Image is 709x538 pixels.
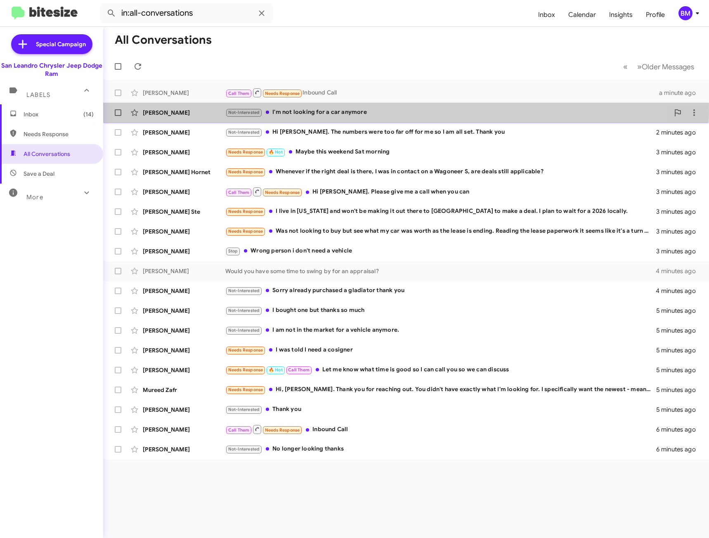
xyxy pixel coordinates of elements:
div: Let me know what time is good so I can call you so we can discuss [225,365,656,375]
a: Profile [639,3,671,27]
span: Needs Response [24,130,94,138]
button: BM [671,6,700,20]
div: 3 minutes ago [656,188,702,196]
span: Needs Response [228,347,263,353]
span: Not-Interested [228,288,260,293]
div: [PERSON_NAME] [143,247,225,255]
div: 5 minutes ago [656,307,702,315]
h1: All Conversations [115,33,212,47]
span: Needs Response [228,149,263,155]
span: Not-Interested [228,308,260,313]
div: [PERSON_NAME] [143,267,225,275]
div: 5 minutes ago [656,346,702,354]
div: 5 minutes ago [656,406,702,414]
div: Whenever if the right deal is there, I was in contact on a Wagoneer S, are deals still applicable? [225,167,656,177]
span: Inbox [24,110,94,118]
span: Needs Response [228,387,263,392]
div: 6 minutes ago [656,445,702,453]
div: Inbound Call [225,87,659,98]
div: I'm not looking for a car anymore [225,108,669,117]
div: 3 minutes ago [656,148,702,156]
span: Call Them [228,91,250,96]
span: « [623,61,628,72]
div: [PERSON_NAME] [143,109,225,117]
div: Thank you [225,405,656,414]
div: I am not in the market for a vehicle anymore. [225,326,656,335]
span: Call Them [288,367,310,373]
div: [PERSON_NAME] [143,227,225,236]
span: Not-Interested [228,110,260,115]
div: [PERSON_NAME] [143,445,225,453]
div: Wrong person i don't need a vehicle [225,246,656,256]
div: 4 minutes ago [656,267,702,275]
span: Needs Response [228,169,263,175]
div: Sorry already purchased a gladiator thank you [225,286,656,295]
div: [PERSON_NAME] [143,406,225,414]
span: Needs Response [228,209,263,214]
div: 4 minutes ago [656,287,702,295]
span: Needs Response [265,91,300,96]
div: Hi [PERSON_NAME]. Please give me a call when you can [225,186,656,197]
span: Not-Interested [228,446,260,452]
span: Not-Interested [228,328,260,333]
div: BM [678,6,692,20]
span: 🔥 Hot [269,149,283,155]
nav: Page navigation example [619,58,699,75]
div: Mureed Zafr [143,386,225,394]
a: Insights [603,3,639,27]
a: Inbox [532,3,562,27]
div: No longer looking thanks [225,444,656,454]
span: Needs Response [265,427,300,433]
div: 3 minutes ago [656,168,702,176]
span: Stop [228,248,238,254]
span: Needs Response [228,367,263,373]
div: [PERSON_NAME] [143,128,225,137]
span: Call Them [228,427,250,433]
a: Special Campaign [11,34,92,54]
span: 🔥 Hot [269,367,283,373]
div: 5 minutes ago [656,326,702,335]
div: [PERSON_NAME] [143,148,225,156]
div: [PERSON_NAME] [143,366,225,374]
div: [PERSON_NAME] Ste [143,208,225,216]
span: » [637,61,642,72]
span: Not-Interested [228,130,260,135]
div: Maybe this weekend Sat morning [225,147,656,157]
div: a minute ago [659,89,702,97]
div: 6 minutes ago [656,425,702,434]
span: Older Messages [642,62,694,71]
div: Hi, [PERSON_NAME]. Thank you for reaching out. You didn't have exactly what I'm looking for. I sp... [225,385,656,394]
button: Previous [618,58,633,75]
div: 3 minutes ago [656,227,702,236]
span: Labels [26,91,50,99]
div: [PERSON_NAME] [143,307,225,315]
span: All Conversations [24,150,70,158]
div: 3 minutes ago [656,208,702,216]
div: [PERSON_NAME] [143,346,225,354]
span: Not-Interested [228,407,260,412]
div: Would you have some time to swing by for an appraisal? [225,267,656,275]
div: I live in [US_STATE] and won't be making it out there to [GEOGRAPHIC_DATA] to make a deal. I plan... [225,207,656,216]
div: I was told I need a cosigner [225,345,656,355]
a: Calendar [562,3,603,27]
div: [PERSON_NAME] [143,287,225,295]
div: [PERSON_NAME] Hornet [143,168,225,176]
div: 5 minutes ago [656,386,702,394]
div: [PERSON_NAME] [143,425,225,434]
span: Special Campaign [36,40,86,48]
div: [PERSON_NAME] [143,326,225,335]
div: Hi [PERSON_NAME]. The numbers were too far off for me so I am all set. Thank you [225,127,656,137]
div: I bought one but thanks so much [225,306,656,315]
span: Needs Response [228,229,263,234]
input: Search [100,3,273,23]
div: 2 minutes ago [656,128,702,137]
div: 5 minutes ago [656,366,702,374]
div: Was not looking to buy but see what my car was worth as the lease is ending. Reading the lease pa... [225,227,656,236]
div: [PERSON_NAME] [143,89,225,97]
span: Save a Deal [24,170,54,178]
span: Needs Response [265,190,300,195]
